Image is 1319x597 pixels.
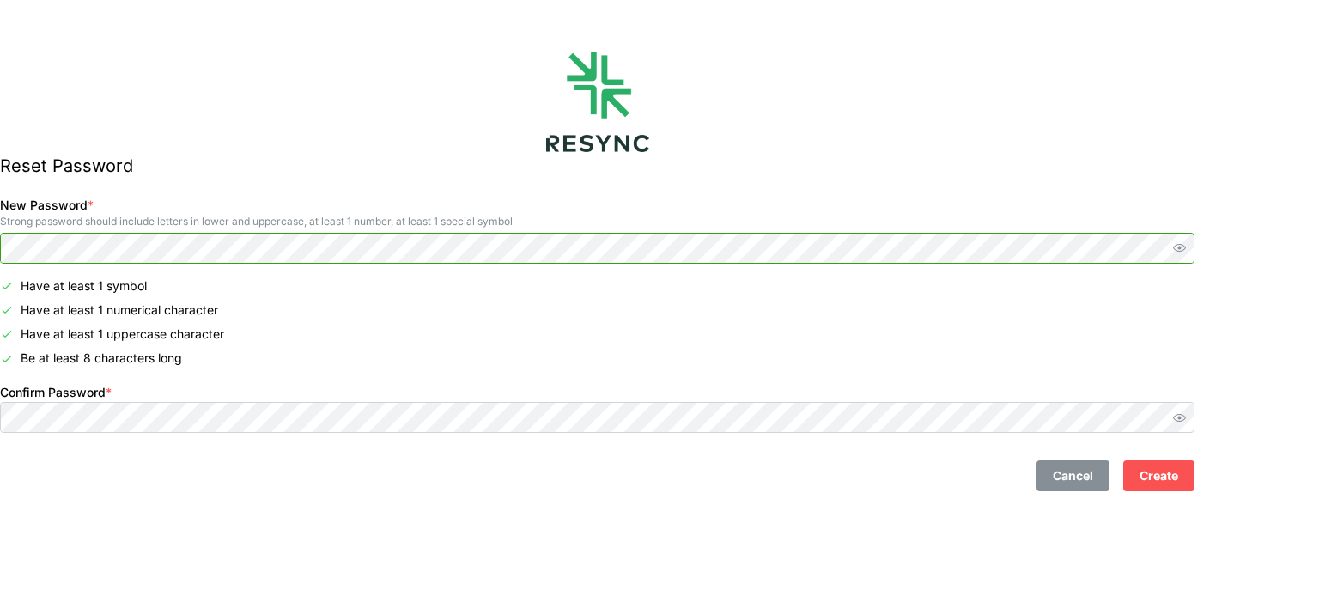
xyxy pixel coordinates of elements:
p: Have at least 1 uppercase character [21,326,224,343]
span: Create [1140,461,1178,490]
p: Be at least 8 characters long [21,350,182,367]
p: Have at least 1 numerical character [21,302,218,319]
button: Create [1123,460,1194,491]
span: Cancel [1053,461,1093,490]
p: Have at least 1 symbol [21,277,147,295]
button: Cancel [1036,460,1109,491]
img: logo [546,52,649,152]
